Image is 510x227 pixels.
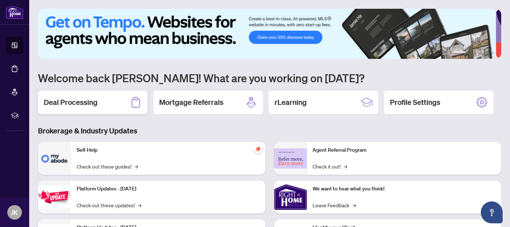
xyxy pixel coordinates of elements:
a: Leave Feedback→ [313,201,356,209]
img: Slide 0 [38,9,496,59]
a: Check out these updates!→ [77,201,141,209]
button: 4 [479,52,482,54]
button: 6 [491,52,494,54]
p: Agent Referral Program [313,146,496,154]
h2: Deal Processing [44,97,97,107]
span: JK [11,207,18,217]
button: 1 [453,52,465,54]
h2: rLearning [275,97,307,107]
p: Platform Updates - [DATE] [77,185,260,193]
h1: Welcome back [PERSON_NAME]! What are you working on [DATE]? [38,71,501,85]
button: 5 [485,52,488,54]
h2: Mortgage Referrals [159,97,223,107]
span: → [134,162,138,170]
img: We want to hear what you think! [274,181,307,213]
span: pushpin [254,145,262,154]
button: 3 [473,52,476,54]
img: Self-Help [38,142,71,175]
img: Platform Updates - July 21, 2025 [38,186,71,209]
p: Self-Help [77,146,260,154]
h3: Brokerage & Industry Updates [38,126,501,136]
img: Agent Referral Program [274,148,307,169]
a: Check out these guides!→ [77,162,138,170]
button: 2 [468,52,471,54]
span: → [138,201,141,209]
h2: Profile Settings [390,97,440,107]
span: → [344,162,348,170]
button: Open asap [481,201,503,223]
a: Check it out!→ [313,162,348,170]
p: We want to hear what you think! [313,185,496,193]
img: logo [6,5,23,19]
span: → [353,201,356,209]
